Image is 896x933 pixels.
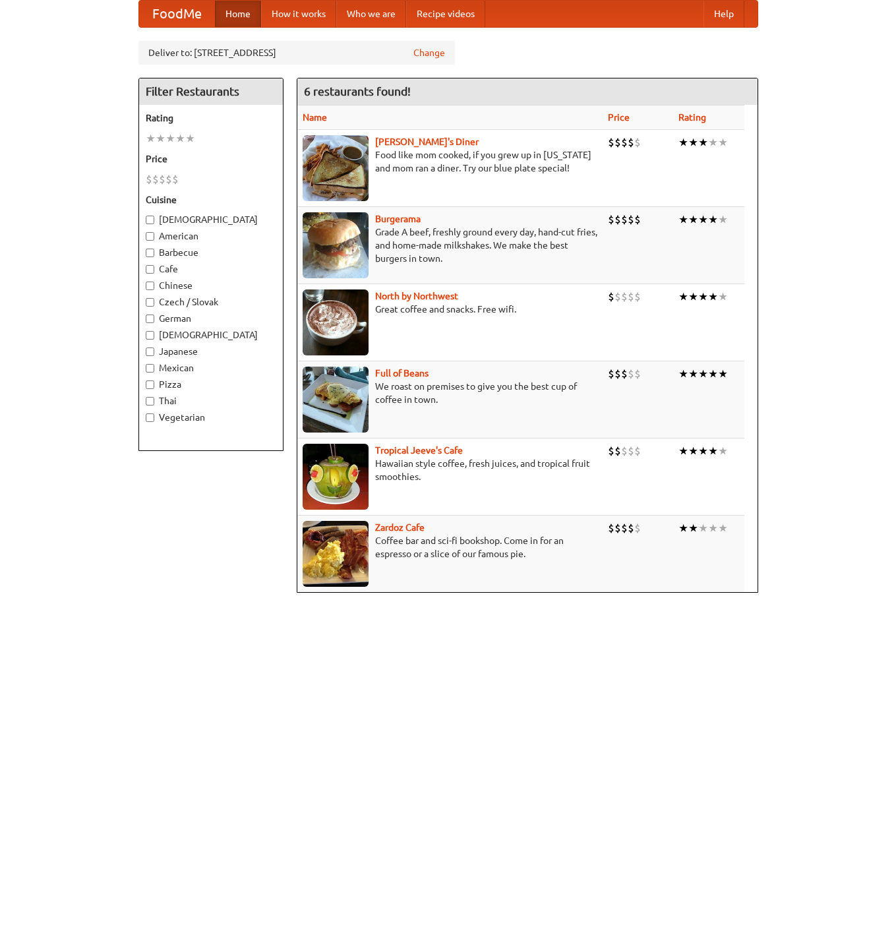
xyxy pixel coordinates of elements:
[413,46,445,59] a: Change
[146,380,154,389] input: Pizza
[146,152,276,166] h5: Price
[608,289,614,304] li: $
[708,444,718,458] li: ★
[146,229,276,243] label: American
[375,522,425,533] a: Zardoz Cafe
[608,112,630,123] a: Price
[146,397,154,406] input: Thai
[146,413,154,422] input: Vegetarian
[172,172,179,187] li: $
[634,521,641,535] li: $
[718,135,728,150] li: ★
[708,135,718,150] li: ★
[146,111,276,125] h5: Rating
[698,521,708,535] li: ★
[678,444,688,458] li: ★
[614,289,621,304] li: $
[718,444,728,458] li: ★
[336,1,406,27] a: Who we are
[698,212,708,227] li: ★
[628,212,634,227] li: $
[146,249,154,257] input: Barbecue
[159,172,165,187] li: $
[688,444,698,458] li: ★
[146,347,154,356] input: Japanese
[185,131,195,146] li: ★
[718,521,728,535] li: ★
[146,265,154,274] input: Cafe
[718,289,728,304] li: ★
[138,41,455,65] div: Deliver to: [STREET_ADDRESS]
[146,282,154,290] input: Chinese
[621,289,628,304] li: $
[678,212,688,227] li: ★
[628,135,634,150] li: $
[614,135,621,150] li: $
[304,85,411,98] ng-pluralize: 6 restaurants found!
[628,289,634,304] li: $
[698,444,708,458] li: ★
[146,172,152,187] li: $
[146,262,276,276] label: Cafe
[678,112,706,123] a: Rating
[621,444,628,458] li: $
[688,289,698,304] li: ★
[698,367,708,381] li: ★
[139,1,215,27] a: FoodMe
[628,367,634,381] li: $
[406,1,485,27] a: Recipe videos
[608,367,614,381] li: $
[303,457,597,483] p: Hawaiian style coffee, fresh juices, and tropical fruit smoothies.
[708,289,718,304] li: ★
[303,289,369,355] img: north.jpg
[303,226,597,265] p: Grade A beef, freshly ground every day, hand-cut fries, and home-made milkshakes. We make the bes...
[718,367,728,381] li: ★
[146,232,154,241] input: American
[608,444,614,458] li: $
[698,289,708,304] li: ★
[146,364,154,373] input: Mexican
[146,315,154,323] input: German
[303,303,597,316] p: Great coffee and snacks. Free wifi.
[678,521,688,535] li: ★
[146,378,276,391] label: Pizza
[146,312,276,325] label: German
[718,212,728,227] li: ★
[614,367,621,381] li: $
[688,521,698,535] li: ★
[146,131,156,146] li: ★
[375,291,458,301] a: North by Northwest
[146,361,276,375] label: Mexican
[152,172,159,187] li: $
[146,328,276,342] label: [DEMOGRAPHIC_DATA]
[146,298,154,307] input: Czech / Slovak
[375,368,429,378] b: Full of Beans
[303,534,597,560] p: Coffee bar and sci-fi bookshop. Come in for an espresso or a slice of our famous pie.
[678,289,688,304] li: ★
[608,212,614,227] li: $
[621,212,628,227] li: $
[688,367,698,381] li: ★
[621,367,628,381] li: $
[375,136,479,147] a: [PERSON_NAME]'s Diner
[303,367,369,433] img: beans.jpg
[608,135,614,150] li: $
[678,135,688,150] li: ★
[375,445,463,456] a: Tropical Jeeve's Cafe
[303,444,369,510] img: jeeves.jpg
[375,214,421,224] a: Burgerama
[165,131,175,146] li: ★
[708,367,718,381] li: ★
[608,521,614,535] li: $
[146,411,276,424] label: Vegetarian
[261,1,336,27] a: How it works
[303,148,597,175] p: Food like mom cooked, if you grew up in [US_STATE] and mom ran a diner. Try our blue plate special!
[215,1,261,27] a: Home
[165,172,172,187] li: $
[146,246,276,259] label: Barbecue
[634,289,641,304] li: $
[303,212,369,278] img: burgerama.jpg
